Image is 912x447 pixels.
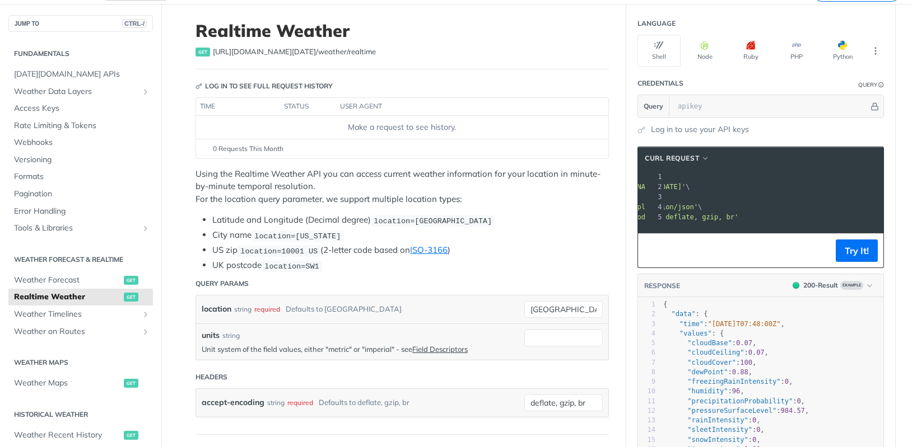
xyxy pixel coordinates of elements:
[878,82,884,88] i: Information
[663,368,752,376] span: : ,
[638,416,655,425] div: 13
[8,168,153,185] a: Formats
[14,223,138,234] span: Tools & Libraries
[752,416,756,424] span: 0
[8,203,153,220] a: Error Handling
[14,291,121,303] span: Realtime Weather
[8,152,153,168] a: Versioning
[732,368,748,376] span: 0.88
[867,43,884,59] button: More Languages
[8,134,153,151] a: Webhooks
[14,206,150,217] span: Error Handling
[644,280,681,291] button: RESPONSE
[687,349,744,356] span: "cloudCeiling"
[869,101,881,112] button: Hide
[708,320,781,328] span: "[DATE]T07:48:00Z"
[732,387,740,395] span: 96
[663,416,761,424] span: : ,
[638,18,676,29] div: Language
[124,431,138,440] span: get
[14,189,150,200] span: Pagination
[638,377,655,387] div: 9
[858,81,877,89] div: Query
[240,247,318,255] span: location=10001 US
[286,301,402,317] div: Defaults to [GEOGRAPHIC_DATA]
[687,378,780,385] span: "freezingRainIntensity"
[663,359,756,366] span: : ,
[8,427,153,444] a: Weather Recent Historyget
[641,153,714,164] button: cURL Request
[196,83,202,90] svg: Key
[14,171,150,182] span: Formats
[254,301,280,317] div: required
[8,66,153,83] a: [DATE][DOMAIN_NAME] APIs
[671,310,695,318] span: "data"
[8,410,153,420] h2: Historical Weather
[202,344,519,354] p: Unit system of the field values, either "metric" or "imperial" - see
[14,120,150,131] span: Rate Limiting & Tokens
[212,229,609,242] li: City name
[213,46,376,58] span: https://api.tomorrow.io/v4/weather/realtime
[729,35,773,67] button: Ruby
[740,359,752,366] span: 100
[687,426,752,434] span: "sleetIntensity"
[196,372,227,382] div: Headers
[8,117,153,134] a: Rate Limiting & Tokens
[202,301,231,317] label: location
[840,281,863,290] span: Example
[645,202,664,212] div: 4
[836,239,878,262] button: Try It!
[687,359,736,366] span: "cloudCover"
[14,309,138,320] span: Weather Timelines
[14,378,121,389] span: Weather Maps
[336,98,586,116] th: user agent
[8,83,153,100] a: Weather Data LayersShow subpages for Weather Data Layers
[663,320,785,328] span: : ,
[663,339,756,347] span: : ,
[663,330,724,337] span: : {
[645,172,664,182] div: 1
[212,259,609,272] li: UK postcode
[141,224,150,233] button: Show subpages for Tools & Libraries
[8,100,153,117] a: Access Keys
[196,279,249,289] div: Query Params
[8,255,153,265] h2: Weather Forecast & realtime
[212,244,609,257] li: US zip (2-letter code based on )
[638,435,655,445] div: 15
[267,394,285,411] div: string
[141,87,150,96] button: Show subpages for Weather Data Layers
[8,375,153,392] a: Weather Mapsget
[752,436,756,444] span: 0
[254,232,341,240] span: location=[US_STATE]
[14,275,121,286] span: Weather Forecast
[644,101,663,111] span: Query
[8,306,153,323] a: Weather TimelinesShow subpages for Weather Timelines
[687,339,732,347] span: "cloudBase"
[644,242,659,259] button: Copy to clipboard
[124,379,138,388] span: get
[663,407,809,415] span: : ,
[787,280,878,291] button: 200200-ResultExample
[651,124,749,135] a: Log in to use your API keys
[14,103,150,114] span: Access Keys
[821,35,864,67] button: Python
[645,153,699,163] span: cURL Request
[222,331,240,341] div: string
[122,19,147,28] span: CTRL-/
[8,357,153,368] h2: Weather Maps
[663,300,667,308] span: {
[663,378,793,385] span: : ,
[672,95,869,117] input: apikey
[638,35,681,67] button: Shell
[14,154,150,166] span: Versioning
[287,394,313,411] div: required
[645,182,664,192] div: 2
[638,329,655,338] div: 4
[202,330,220,341] label: units
[748,349,765,356] span: 0.07
[14,137,150,148] span: Webhooks
[212,214,609,227] li: Latitude and Longitude (Decimal degree)
[264,262,319,270] span: location=SW1
[680,320,704,328] span: "time"
[593,213,738,221] span: 'accept-encoding: deflate, gzip, br'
